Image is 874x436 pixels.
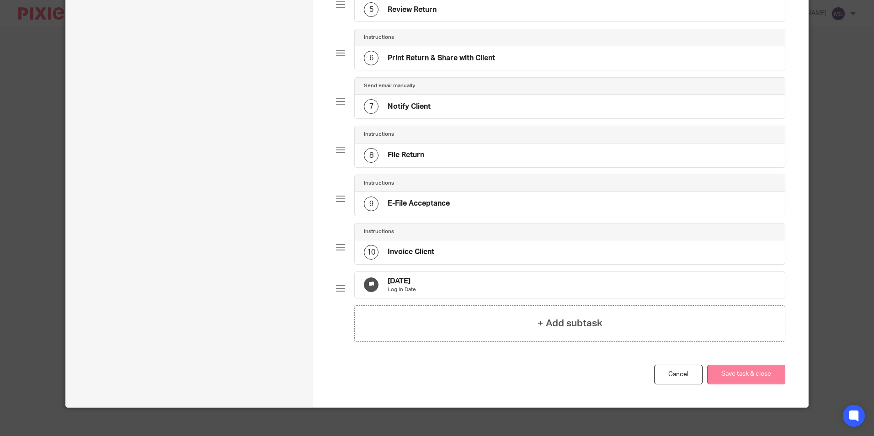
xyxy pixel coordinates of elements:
[538,316,602,330] h4: + Add subtask
[707,365,785,384] button: Save task & close
[388,150,424,160] h4: File Return
[364,34,394,41] h4: Instructions
[388,276,416,286] h4: [DATE]
[364,2,378,17] div: 5
[388,102,431,112] h4: Notify Client
[654,365,703,384] a: Cancel
[364,99,378,114] div: 7
[364,245,378,260] div: 10
[364,51,378,65] div: 6
[388,247,434,257] h4: Invoice Client
[364,82,415,90] h4: Send email manually
[364,180,394,187] h4: Instructions
[364,131,394,138] h4: Instructions
[388,53,495,63] h4: Print Return & Share with Client
[388,286,416,293] p: Log In Date
[364,197,378,211] div: 9
[364,228,394,235] h4: Instructions
[388,199,450,208] h4: E-File Acceptance
[388,5,437,15] h4: Review Return
[364,148,378,163] div: 8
